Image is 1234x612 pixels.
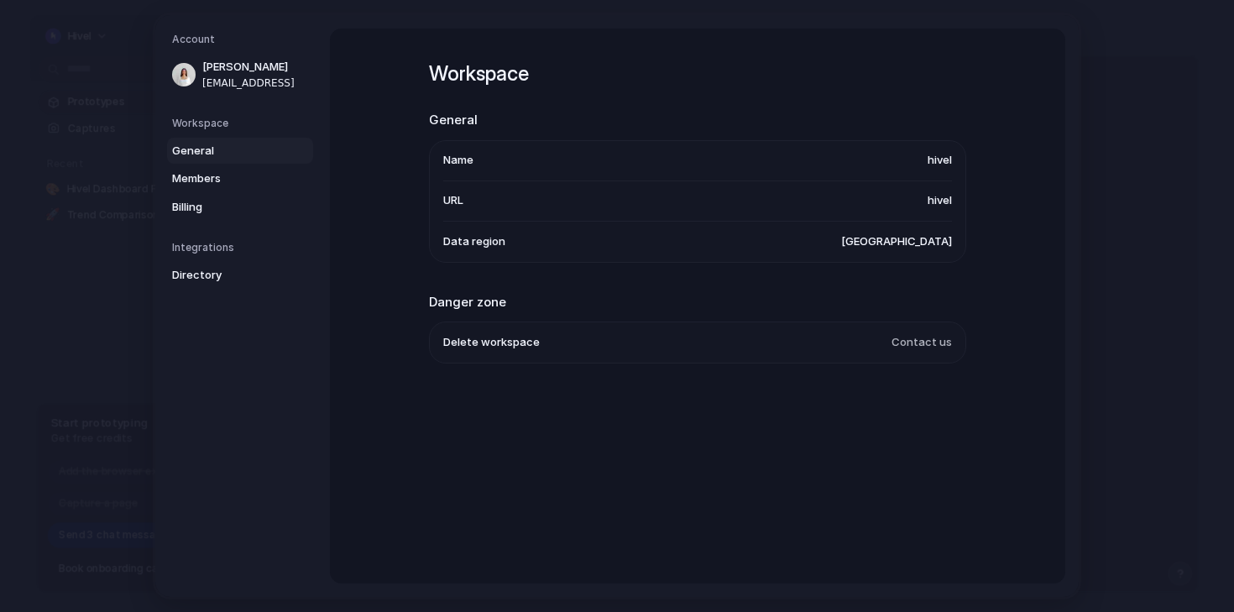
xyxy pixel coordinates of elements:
[167,262,313,289] a: Directory
[172,170,280,187] span: Members
[202,76,310,91] span: [EMAIL_ADDRESS]
[202,59,310,76] span: [PERSON_NAME]
[892,334,952,351] span: Contact us
[172,199,280,216] span: Billing
[172,32,313,47] h5: Account
[167,194,313,221] a: Billing
[429,59,966,89] h1: Workspace
[167,54,313,96] a: [PERSON_NAME][EMAIL_ADDRESS]
[443,152,473,169] span: Name
[172,267,280,284] span: Directory
[167,165,313,192] a: Members
[443,233,505,250] span: Data region
[172,143,280,160] span: General
[167,138,313,165] a: General
[841,233,952,250] span: [GEOGRAPHIC_DATA]
[172,240,313,255] h5: Integrations
[928,152,952,169] span: hivel
[429,111,966,130] h2: General
[443,334,540,351] span: Delete workspace
[172,116,313,131] h5: Workspace
[429,293,966,312] h2: Danger zone
[443,192,463,209] span: URL
[928,192,952,209] span: hivel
